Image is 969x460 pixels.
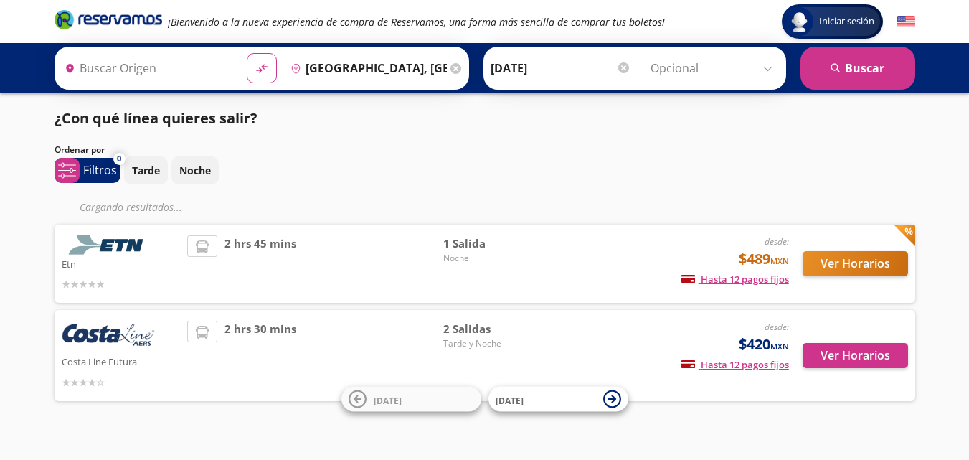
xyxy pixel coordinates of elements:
span: Tarde y Noche [443,337,544,350]
button: [DATE] [341,387,481,412]
button: English [897,13,915,31]
p: Filtros [83,161,117,179]
button: Buscar [800,47,915,90]
input: Opcional [651,50,779,86]
img: Costa Line Futura [62,321,155,352]
img: Etn [62,235,155,255]
em: ¡Bienvenido a la nueva experiencia de compra de Reservamos, una forma más sencilla de comprar tus... [168,15,665,29]
p: Costa Line Futura [62,352,181,370]
small: MXN [770,255,789,266]
span: [DATE] [374,394,402,406]
p: Etn [62,255,181,272]
span: $489 [739,248,789,270]
em: desde: [765,321,789,333]
p: Ordenar por [55,144,105,156]
span: 2 hrs 30 mins [224,321,296,390]
span: Iniciar sesión [813,14,880,29]
em: desde: [765,235,789,248]
button: Ver Horarios [803,251,908,276]
i: Brand Logo [55,9,162,30]
button: Ver Horarios [803,343,908,368]
input: Buscar Destino [285,50,447,86]
span: Noche [443,252,544,265]
em: Cargando resultados ... [80,200,182,214]
span: 2 hrs 45 mins [224,235,296,292]
input: Buscar Origen [59,50,235,86]
a: Brand Logo [55,9,162,34]
button: [DATE] [488,387,628,412]
span: 1 Salida [443,235,544,252]
small: MXN [770,341,789,352]
p: Noche [179,163,211,178]
button: Noche [171,156,219,184]
span: 2 Salidas [443,321,544,337]
p: ¿Con qué línea quieres salir? [55,108,257,129]
span: Hasta 12 pagos fijos [681,358,789,371]
input: Elegir Fecha [491,50,631,86]
button: Tarde [124,156,168,184]
span: 0 [117,153,121,165]
span: Hasta 12 pagos fijos [681,273,789,286]
span: [DATE] [496,394,524,406]
button: 0Filtros [55,158,120,183]
p: Tarde [132,163,160,178]
span: $420 [739,334,789,355]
